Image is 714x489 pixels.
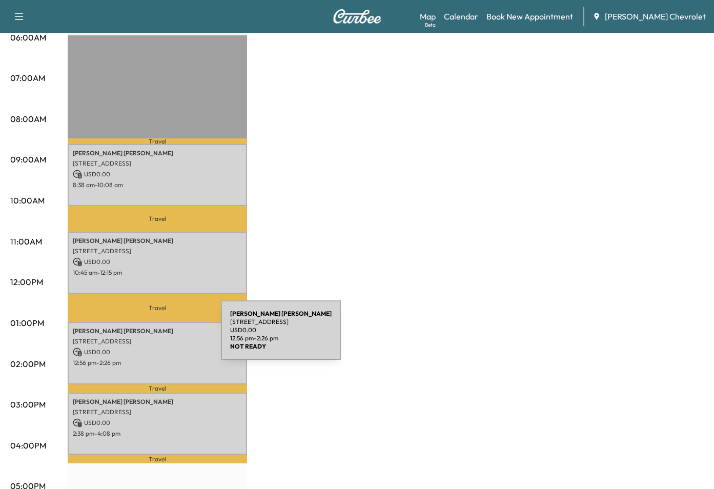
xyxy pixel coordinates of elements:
[73,181,242,189] p: 8:38 am - 10:08 am
[73,257,242,267] p: USD 0.00
[10,31,46,44] p: 06:00AM
[230,342,266,350] b: NOT READY
[73,327,242,335] p: [PERSON_NAME] [PERSON_NAME]
[68,455,247,463] p: Travel
[425,21,436,29] div: Beta
[10,153,46,166] p: 09:00AM
[605,10,706,23] span: [PERSON_NAME] Chevrolet
[230,318,332,326] p: [STREET_ADDRESS]
[486,10,573,23] a: Book New Appointment
[230,326,332,334] p: USD 0.00
[68,206,247,232] p: Travel
[10,276,43,288] p: 12:00PM
[230,334,332,342] p: 12:56 pm - 2:26 pm
[230,310,332,317] b: [PERSON_NAME] [PERSON_NAME]
[10,113,46,125] p: 08:00AM
[10,194,45,207] p: 10:00AM
[73,247,242,255] p: [STREET_ADDRESS]
[73,359,242,367] p: 12:56 pm - 2:26 pm
[10,358,46,370] p: 02:00PM
[333,9,382,24] img: Curbee Logo
[10,235,42,248] p: 11:00AM
[10,398,46,411] p: 03:00PM
[73,398,242,406] p: [PERSON_NAME] [PERSON_NAME]
[73,170,242,179] p: USD 0.00
[10,317,44,329] p: 01:00PM
[73,149,242,157] p: [PERSON_NAME] [PERSON_NAME]
[73,337,242,345] p: [STREET_ADDRESS]
[73,269,242,277] p: 10:45 am - 12:15 pm
[73,159,242,168] p: [STREET_ADDRESS]
[444,10,478,23] a: Calendar
[68,384,247,393] p: Travel
[73,348,242,357] p: USD 0.00
[73,418,242,427] p: USD 0.00
[68,138,247,144] p: Travel
[420,10,436,23] a: MapBeta
[10,72,45,84] p: 07:00AM
[68,294,247,322] p: Travel
[73,237,242,245] p: [PERSON_NAME] [PERSON_NAME]
[10,439,46,452] p: 04:00PM
[73,430,242,438] p: 2:38 pm - 4:08 pm
[73,408,242,416] p: [STREET_ADDRESS]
